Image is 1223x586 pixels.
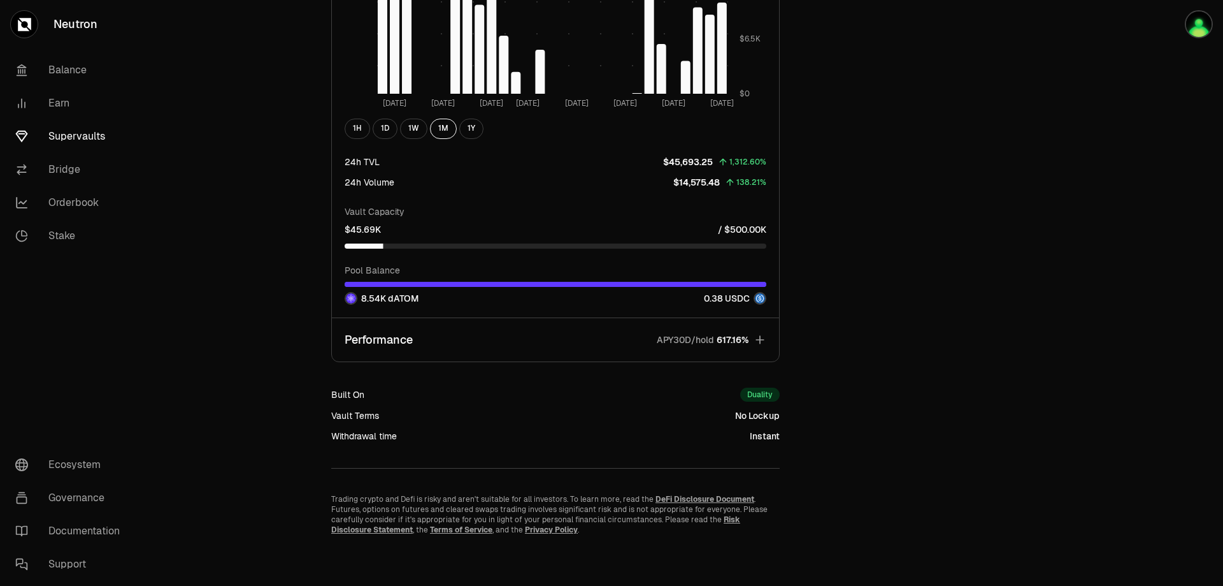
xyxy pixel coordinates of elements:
[673,176,720,189] p: $14,575.48
[710,98,734,108] tspan: [DATE]
[729,155,766,170] div: 1,312.60%
[480,98,503,108] tspan: [DATE]
[1185,10,1213,38] img: gatekeeper
[755,293,765,304] img: USDC Logo
[345,205,766,218] p: Vault Capacity
[383,98,406,108] tspan: [DATE]
[750,430,780,443] div: Instant
[516,98,540,108] tspan: [DATE]
[332,318,779,362] button: PerformanceAPY30D/hold617.16%
[5,186,138,219] a: Orderbook
[662,98,685,108] tspan: [DATE]
[5,515,138,548] a: Documentation
[373,119,397,139] button: 1D
[459,119,483,139] button: 1Y
[331,515,740,535] a: Risk Disclosure Statement
[331,388,364,401] div: Built On
[5,219,138,253] a: Stake
[345,156,380,168] div: 24h TVL
[345,264,766,277] p: Pool Balance
[735,409,780,422] div: No Lockup
[704,292,766,305] div: 0.38 USDC
[740,89,750,99] tspan: $0
[5,153,138,186] a: Bridge
[5,87,138,120] a: Earn
[345,292,418,305] div: 8.54K dATOM
[525,525,578,535] a: Privacy Policy
[345,176,394,189] div: 24h Volume
[718,223,766,236] p: / $500.00K
[5,448,138,481] a: Ecosystem
[740,34,761,45] tspan: $6.5K
[5,481,138,515] a: Governance
[565,98,589,108] tspan: [DATE]
[431,98,455,108] tspan: [DATE]
[331,504,780,535] p: Futures, options on futures and cleared swaps trading involves significant risk and is not approp...
[345,119,370,139] button: 1H
[430,525,492,535] a: Terms of Service
[663,156,713,168] p: $45,693.25
[345,223,381,236] p: $45.69K
[345,331,413,349] p: Performance
[740,388,780,402] div: Duality
[736,175,766,190] div: 138.21%
[346,293,356,304] img: dATOM Logo
[331,409,379,422] div: Vault Terms
[717,333,748,346] span: 617.16%
[5,54,138,87] a: Balance
[655,494,754,504] a: DeFi Disclosure Document
[331,430,397,443] div: Withdrawal time
[657,333,714,346] p: APY30D/hold
[331,494,780,504] p: Trading crypto and Defi is risky and aren't suitable for all investors. To learn more, read the .
[5,548,138,581] a: Support
[430,119,457,139] button: 1M
[5,120,138,153] a: Supervaults
[613,98,637,108] tspan: [DATE]
[400,119,427,139] button: 1W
